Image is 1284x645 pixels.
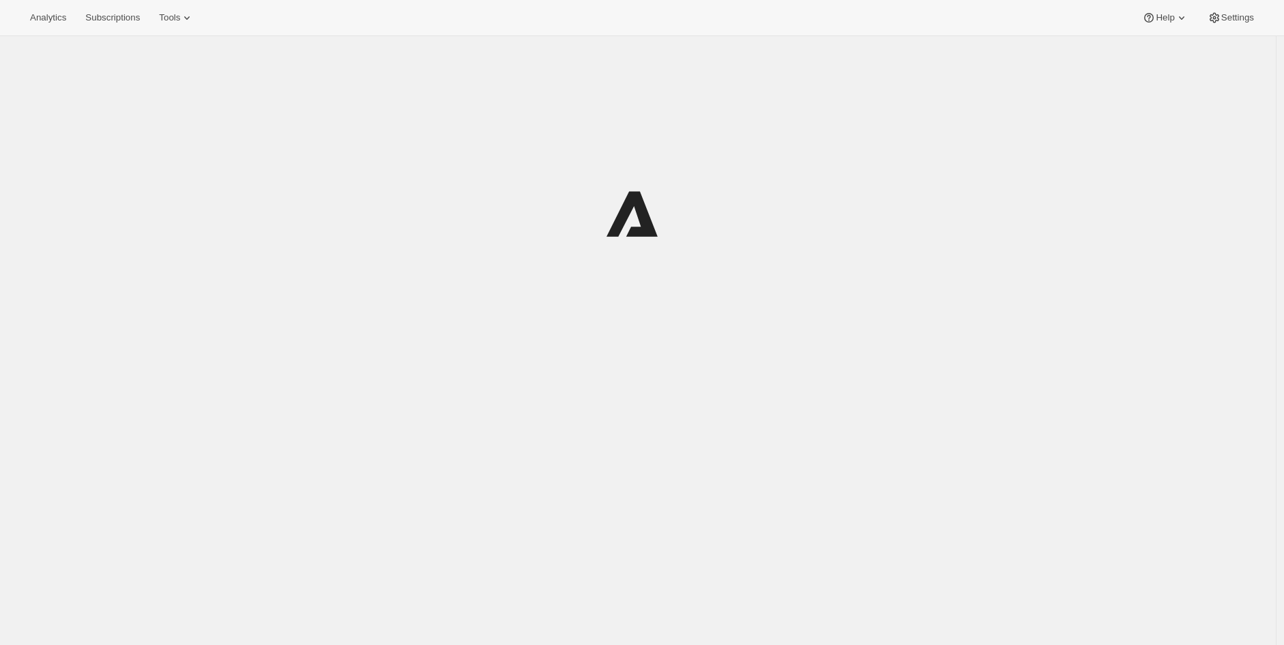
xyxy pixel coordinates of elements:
button: Tools [151,8,202,27]
span: Help [1156,12,1174,23]
span: Subscriptions [85,12,140,23]
button: Analytics [22,8,74,27]
button: Settings [1199,8,1262,27]
button: Subscriptions [77,8,148,27]
button: Help [1134,8,1196,27]
span: Analytics [30,12,66,23]
span: Tools [159,12,180,23]
span: Settings [1221,12,1254,23]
